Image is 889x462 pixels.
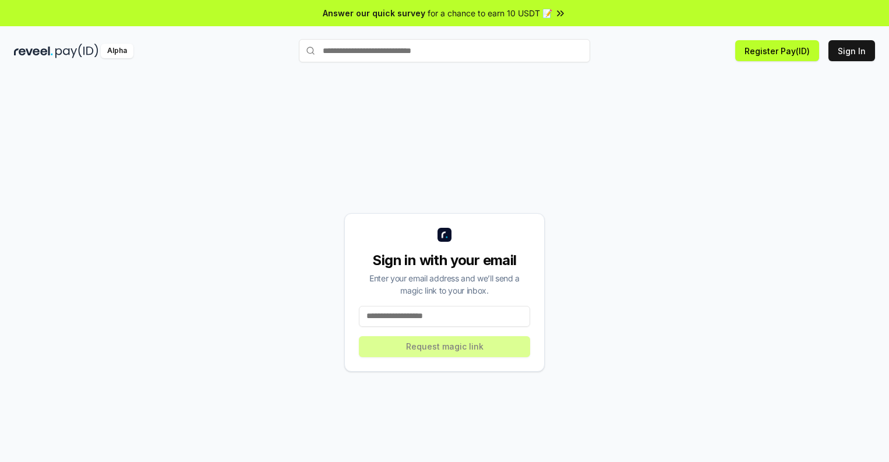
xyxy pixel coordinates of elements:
button: Register Pay(ID) [735,40,819,61]
span: Answer our quick survey [323,7,425,19]
img: pay_id [55,44,98,58]
span: for a chance to earn 10 USDT 📝 [428,7,552,19]
img: reveel_dark [14,44,53,58]
div: Sign in with your email [359,251,530,270]
div: Enter your email address and we’ll send a magic link to your inbox. [359,272,530,297]
div: Alpha [101,44,133,58]
img: logo_small [438,228,451,242]
button: Sign In [828,40,875,61]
